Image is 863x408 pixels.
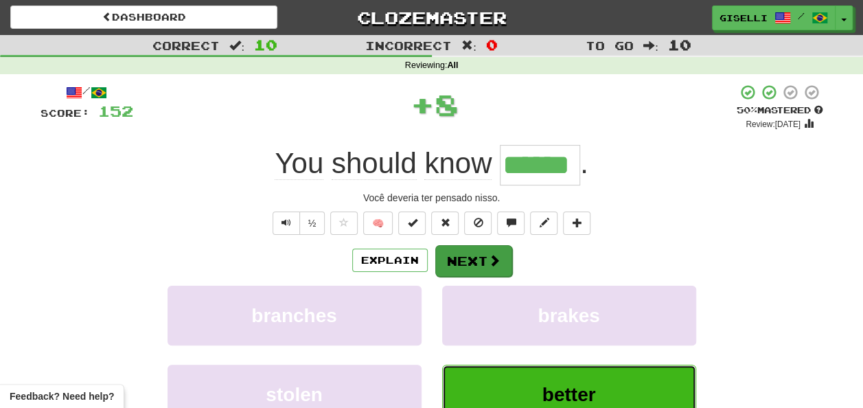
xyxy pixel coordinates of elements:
button: Explain [352,249,428,272]
span: should [332,147,417,180]
span: 10 [668,36,691,53]
span: know [424,147,492,180]
small: Review: [DATE] [746,120,801,129]
div: / [41,84,133,101]
button: Next [435,245,512,277]
span: Correct [152,38,220,52]
span: : [229,40,244,52]
a: Dashboard [10,5,277,29]
div: Text-to-speech controls [270,212,325,235]
a: giselli / [712,5,836,30]
button: brakes [442,286,696,345]
span: You [275,147,323,180]
span: 0 [486,36,498,53]
span: + [411,84,435,125]
span: : [461,40,476,52]
span: Score: [41,107,90,119]
button: ½ [299,212,325,235]
span: better [542,384,596,405]
span: / [798,11,805,21]
span: 50 % [737,104,757,115]
span: 152 [98,102,133,120]
span: : [643,40,658,52]
span: Open feedback widget [10,389,114,403]
span: brakes [538,305,599,326]
span: To go [586,38,634,52]
span: . [580,147,588,179]
span: giselli [720,12,768,24]
button: Add to collection (alt+a) [563,212,590,235]
button: Discuss sentence (alt+u) [497,212,525,235]
span: stolen [266,384,322,405]
span: 8 [435,87,459,122]
button: branches [168,286,422,345]
div: Você deveria ter pensado nisso. [41,191,823,205]
strong: All [447,60,458,70]
button: Ignore sentence (alt+i) [464,212,492,235]
button: 🧠 [363,212,393,235]
span: 10 [254,36,277,53]
button: Play sentence audio (ctl+space) [273,212,300,235]
span: branches [251,305,337,326]
button: Set this sentence to 100% Mastered (alt+m) [398,212,426,235]
button: Edit sentence (alt+d) [530,212,557,235]
span: Incorrect [365,38,452,52]
button: Favorite sentence (alt+f) [330,212,358,235]
div: Mastered [737,104,823,117]
a: Clozemaster [298,5,565,30]
button: Reset to 0% Mastered (alt+r) [431,212,459,235]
